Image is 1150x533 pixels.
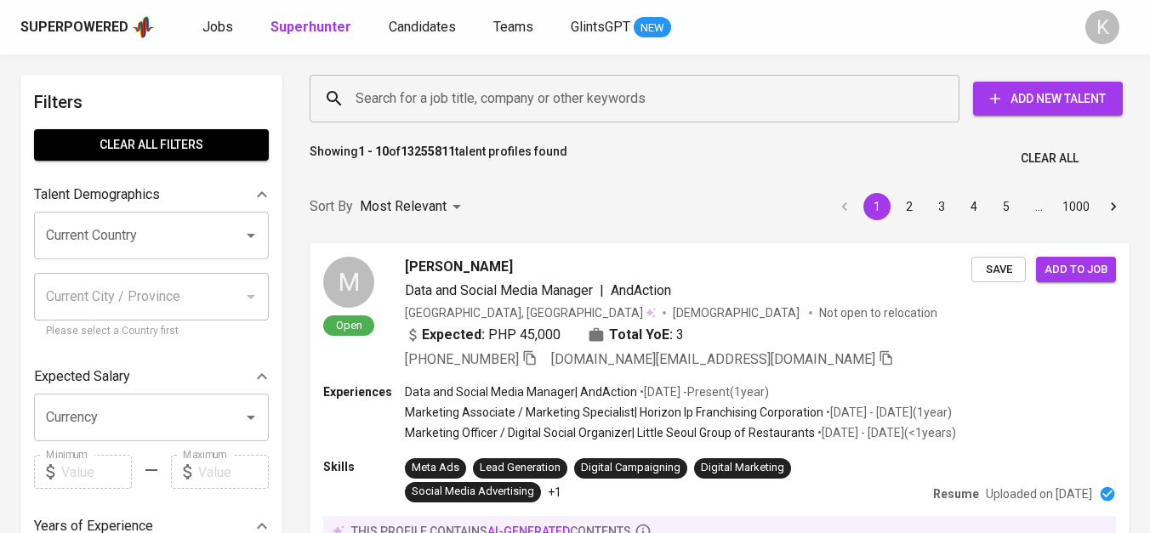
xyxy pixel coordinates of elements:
span: Candidates [389,19,456,35]
div: K [1085,10,1119,44]
button: Add New Talent [973,82,1123,116]
button: Clear All filters [34,129,269,161]
h6: Filters [34,88,269,116]
p: Talent Demographics [34,184,160,205]
p: Marketing Officer / Digital Social Organizer | Little Seoul Group of Restaurants [405,424,815,441]
p: Most Relevant [360,196,447,217]
button: Save [971,257,1026,283]
button: Open [239,224,263,247]
img: app logo [132,14,155,40]
b: Total YoE: [609,325,673,345]
p: Expected Salary [34,366,130,387]
span: Add New Talent [987,88,1109,110]
p: • [DATE] - [DATE] ( <1 years ) [815,424,956,441]
span: Clear All filters [48,134,255,156]
span: [PERSON_NAME] [405,257,513,277]
div: Digital Campaigning [581,460,680,476]
span: [DEMOGRAPHIC_DATA] [673,304,802,321]
div: [GEOGRAPHIC_DATA], [GEOGRAPHIC_DATA] [405,304,656,321]
b: 13255811 [401,145,455,158]
span: [PHONE_NUMBER] [405,351,519,367]
p: • [DATE] - [DATE] ( 1 year ) [823,404,952,421]
span: Clear All [1021,148,1079,169]
a: Superpoweredapp logo [20,14,155,40]
input: Value [61,455,132,489]
div: Talent Demographics [34,178,269,212]
span: AndAction [611,282,671,298]
p: Resume [933,485,979,502]
button: Go to page 1000 [1057,193,1095,220]
div: Meta Ads [412,460,459,476]
input: Value [198,455,269,489]
button: Go to next page [1100,193,1127,220]
p: +1 [548,484,561,501]
div: Most Relevant [360,191,467,223]
div: Superpowered [20,18,128,37]
span: Open [329,318,369,332]
a: Jobs [202,17,236,38]
button: Go to page 3 [928,193,955,220]
b: Expected: [422,325,485,345]
p: Experiences [323,383,405,400]
p: Data and Social Media Manager | AndAction [405,383,637,400]
button: Open [239,405,263,429]
p: Showing of talent profiles found [310,143,567,174]
button: Clear All [1014,143,1085,174]
div: Digital Marketing [701,460,784,476]
span: 3 [676,325,684,345]
p: Not open to relocation [819,304,937,321]
div: Lead Generation [480,460,561,476]
span: GlintsGPT [571,19,630,35]
a: Candidates [389,17,459,38]
p: Skills [323,458,405,475]
div: … [1025,198,1052,215]
a: Superhunter [270,17,355,38]
div: PHP 45,000 [405,325,561,345]
p: Please select a Country first [46,323,257,340]
span: | [600,281,604,301]
span: Teams [493,19,533,35]
button: Go to page 5 [993,193,1020,220]
nav: pagination navigation [828,193,1130,220]
b: Superhunter [270,19,351,35]
span: Save [980,260,1017,280]
a: Teams [493,17,537,38]
p: Marketing Associate / Marketing Specialist | Horizon Ip Franchising Corporation [405,404,823,421]
a: GlintsGPT NEW [571,17,671,38]
button: Go to page 2 [896,193,923,220]
span: Add to job [1045,260,1107,280]
div: M [323,257,374,308]
p: Sort By [310,196,353,217]
span: NEW [634,20,671,37]
span: Jobs [202,19,233,35]
p: • [DATE] - Present ( 1 year ) [637,383,769,400]
button: Add to job [1036,257,1116,283]
b: 1 - 10 [358,145,389,158]
div: Expected Salary [34,360,269,394]
p: Uploaded on [DATE] [986,485,1092,502]
button: page 1 [863,193,891,220]
span: [DOMAIN_NAME][EMAIL_ADDRESS][DOMAIN_NAME] [551,351,875,367]
div: Social Media Advertising [412,484,534,500]
button: Go to page 4 [960,193,988,220]
span: Data and Social Media Manager [405,282,593,298]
